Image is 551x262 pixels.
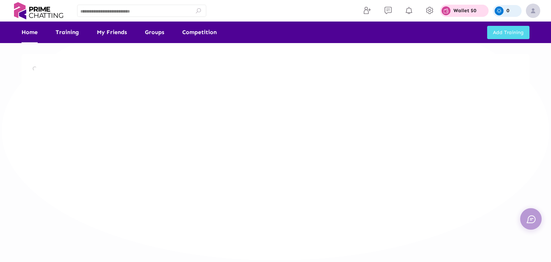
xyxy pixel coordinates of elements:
[526,4,540,18] img: img
[56,22,79,43] a: Training
[145,22,164,43] a: Groups
[22,22,38,43] a: Home
[453,8,476,13] p: Wallet $0
[182,22,217,43] a: Competition
[11,2,66,19] img: logo
[493,29,524,36] span: Add Training
[97,22,127,43] a: My Friends
[487,26,529,39] button: Add Training
[507,8,509,13] p: 0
